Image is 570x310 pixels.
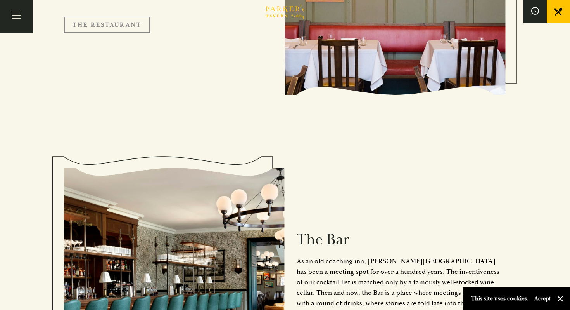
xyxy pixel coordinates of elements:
a: The Restaurant [64,17,150,33]
p: This site uses cookies. [471,293,529,304]
button: Accept [534,295,551,302]
button: Close and accept [556,295,564,303]
h2: The Bar [297,230,506,249]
